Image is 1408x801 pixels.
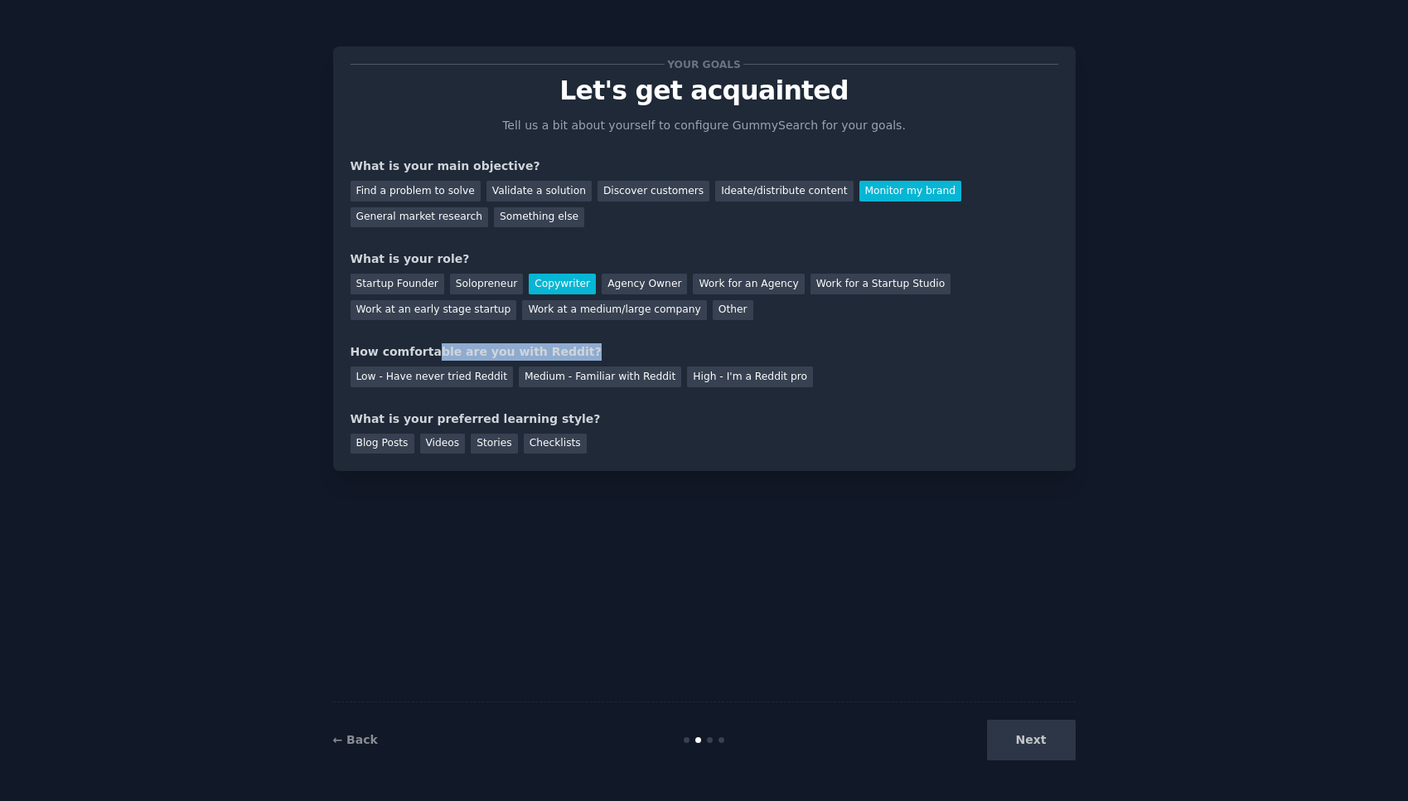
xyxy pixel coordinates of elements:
[351,367,513,387] div: Low - Have never tried Reddit
[859,181,961,201] div: Monitor my brand
[522,300,706,321] div: Work at a medium/large company
[351,250,1058,268] div: What is your role?
[529,274,596,294] div: Copywriter
[351,181,481,201] div: Find a problem to solve
[496,117,913,134] p: Tell us a bit about yourself to configure GummySearch for your goals.
[693,274,804,294] div: Work for an Agency
[351,158,1058,175] div: What is your main objective?
[351,207,489,228] div: General market research
[665,56,744,73] span: Your goals
[524,434,587,454] div: Checklists
[351,76,1058,105] p: Let's get acquainted
[351,343,1058,361] div: How comfortable are you with Reddit?
[598,181,709,201] div: Discover customers
[494,207,584,228] div: Something else
[687,367,813,387] div: High - I'm a Reddit pro
[519,367,681,387] div: Medium - Familiar with Reddit
[810,274,951,294] div: Work for a Startup Studio
[715,181,853,201] div: Ideate/distribute content
[351,434,414,454] div: Blog Posts
[351,274,444,294] div: Startup Founder
[333,733,378,746] a: ← Back
[420,434,466,454] div: Videos
[471,434,517,454] div: Stories
[602,274,687,294] div: Agency Owner
[713,300,753,321] div: Other
[450,274,523,294] div: Solopreneur
[351,300,517,321] div: Work at an early stage startup
[486,181,592,201] div: Validate a solution
[351,410,1058,428] div: What is your preferred learning style?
